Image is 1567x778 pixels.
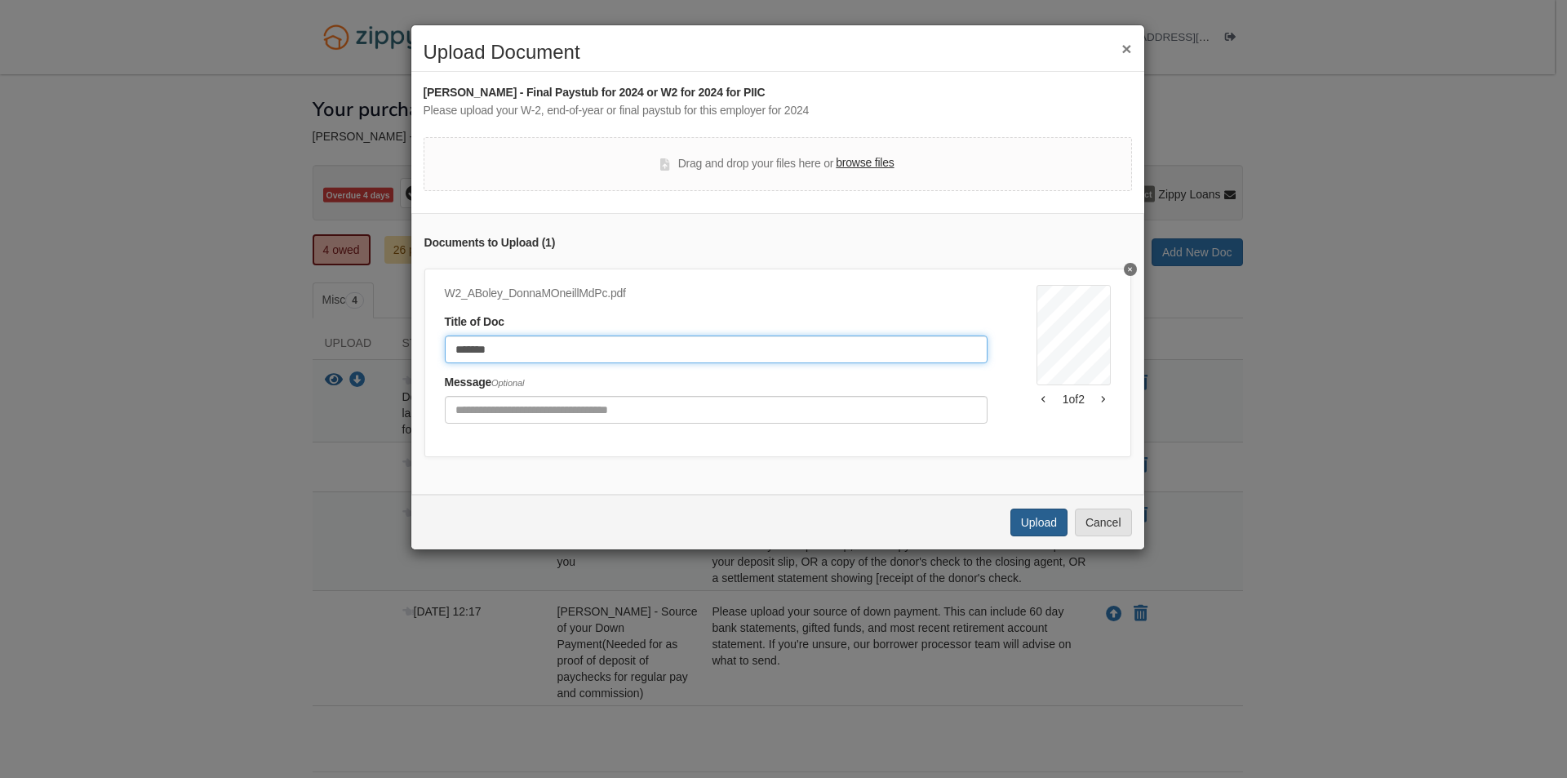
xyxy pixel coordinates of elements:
[660,154,894,174] div: Drag and drop your files here or
[1121,40,1131,57] button: ×
[424,42,1132,63] h2: Upload Document
[445,336,988,363] input: Document Title
[445,285,988,303] div: W2_ABoley_DonnaMOneillMdPc.pdf
[445,374,525,392] label: Message
[1010,509,1068,536] button: Upload
[1124,263,1137,276] button: Delete PIIC w2
[424,234,1131,252] div: Documents to Upload ( 1 )
[424,102,1132,120] div: Please upload your W-2, end-of-year or final paystub for this employer for 2024
[1037,391,1110,407] div: 1 of 2
[445,313,504,331] label: Title of Doc
[1075,509,1132,536] button: Cancel
[491,378,524,388] span: Optional
[836,154,894,172] label: browse files
[424,84,1132,102] div: [PERSON_NAME] - Final Paystub for 2024 or W2 for 2024 for PIIC
[445,396,988,424] input: Include any comments on this document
